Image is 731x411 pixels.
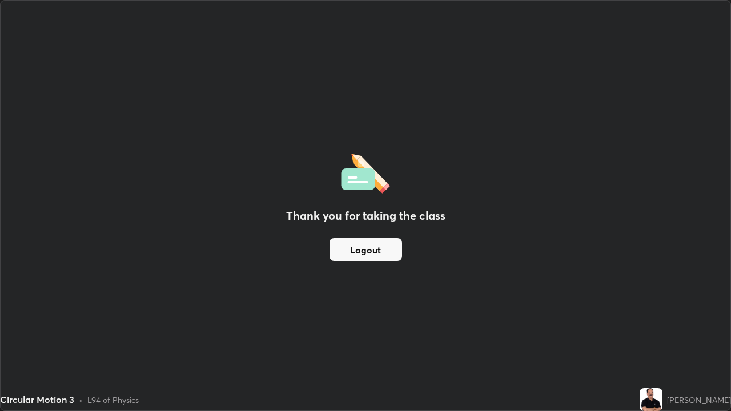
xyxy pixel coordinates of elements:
button: Logout [330,238,402,261]
img: offlineFeedback.1438e8b3.svg [341,150,390,194]
img: 605ba8bc909545269ef7945e2730f7c4.jpg [640,388,662,411]
h2: Thank you for taking the class [286,207,445,224]
div: • [79,394,83,406]
div: [PERSON_NAME] [667,394,731,406]
div: L94 of Physics [87,394,139,406]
